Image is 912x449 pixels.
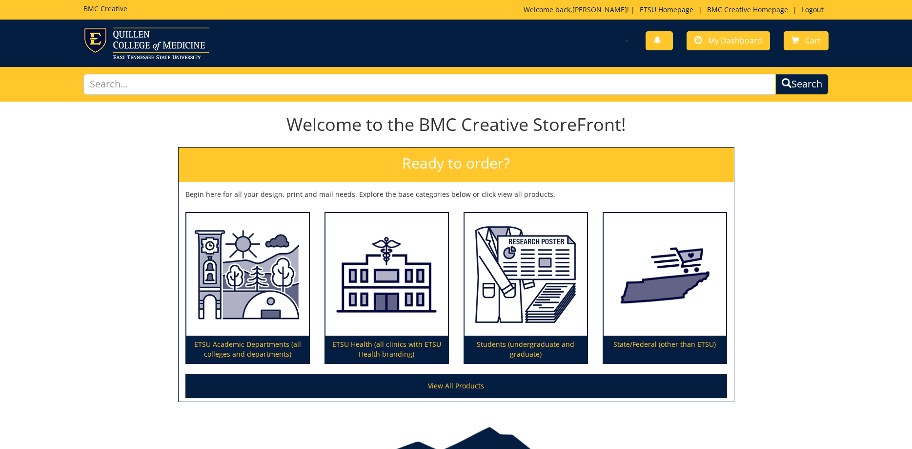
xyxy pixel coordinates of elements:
span: Cart [805,35,821,46]
img: Students (undergraduate and graduate) [465,213,587,336]
p: Begin here for all your design, print and mail needs. Explore the base categories below or click ... [185,190,727,199]
h2: Ready to order? [179,148,734,182]
img: State/Federal (other than ETSU) [604,213,726,336]
p: ETSU Health (all clinics with ETSU Health branding) [325,336,448,363]
a: ETSU Academic Departments (all colleges and departments) [186,213,309,363]
a: View All Products [185,374,727,398]
p: ETSU Academic Departments (all colleges and departments) [186,336,309,363]
h5: BMC Creative [83,5,127,12]
a: [PERSON_NAME] [572,5,627,14]
input: Search... [83,74,776,95]
p: Welcome back, ! | | | [524,5,829,15]
img: ETSU logo [83,27,209,59]
a: State/Federal (other than ETSU) [604,213,726,363]
a: BMC Creative Homepage [702,5,793,14]
p: Students (undergraduate and graduate) [465,336,587,363]
a: ETSU Homepage [635,5,698,14]
span: My Dashboard [708,35,762,46]
img: ETSU Academic Departments (all colleges and departments) [186,213,309,336]
h1: Welcome to the BMC Creative StoreFront! [178,115,734,134]
p: State/Federal (other than ETSU) [604,336,726,363]
a: My Dashboard [687,31,770,50]
a: Students (undergraduate and graduate) [465,213,587,363]
a: Cart [784,31,829,50]
img: ETSU Health (all clinics with ETSU Health branding) [325,213,448,336]
button: Search [775,74,829,95]
a: Logout [797,5,829,14]
a: ETSU Health (all clinics with ETSU Health branding) [325,213,448,363]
